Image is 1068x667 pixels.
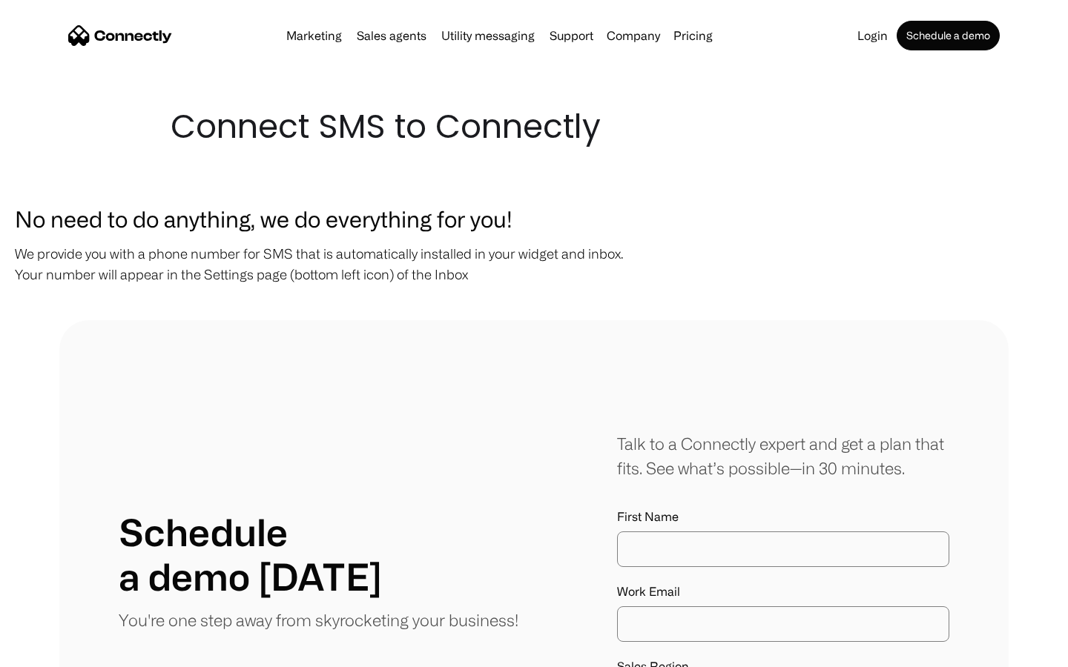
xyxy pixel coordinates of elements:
a: Utility messaging [435,30,541,42]
label: First Name [617,510,949,524]
aside: Language selected: English [15,641,89,662]
a: home [68,24,172,47]
p: You're one step away from skyrocketing your business! [119,608,518,632]
a: Schedule a demo [897,21,1000,50]
a: Pricing [667,30,719,42]
ul: Language list [30,641,89,662]
a: Sales agents [351,30,432,42]
label: Work Email [617,585,949,599]
div: Company [607,25,660,46]
a: Login [851,30,894,42]
h1: Connect SMS to Connectly [171,104,897,150]
div: Company [602,25,665,46]
a: Support [544,30,599,42]
h3: No need to do anything, we do everything for you! [15,202,1053,236]
h1: Schedule a demo [DATE] [119,510,382,599]
div: Talk to a Connectly expert and get a plan that fits. See what’s possible—in 30 minutes. [617,431,949,480]
p: ‍ [15,292,1053,313]
p: We provide you with a phone number for SMS that is automatically installed in your widget and inb... [15,243,1053,285]
a: Marketing [280,30,348,42]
